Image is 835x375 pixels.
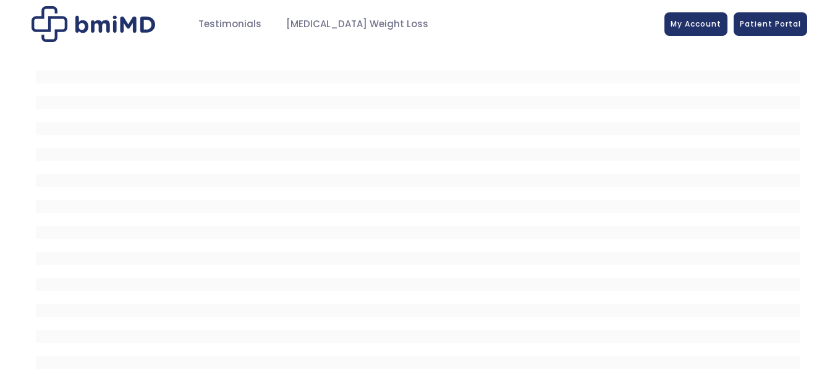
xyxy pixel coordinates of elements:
span: [MEDICAL_DATA] Weight Loss [286,17,428,32]
a: Patient Portal [734,12,807,36]
img: Patient Messaging Portal [32,6,155,42]
span: Patient Portal [740,19,801,29]
span: My Account [671,19,721,29]
a: [MEDICAL_DATA] Weight Loss [274,12,441,36]
span: Testimonials [198,17,261,32]
a: My Account [664,12,727,36]
a: Testimonials [186,12,274,36]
